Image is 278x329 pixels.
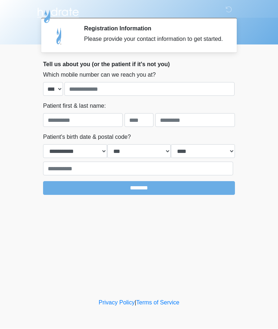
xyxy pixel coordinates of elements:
[84,35,224,44] div: Please provide your contact information to get started.
[49,25,70,47] img: Agent Avatar
[43,61,235,68] h2: Tell us about you (or the patient if it's not you)
[135,300,136,306] a: |
[43,133,131,142] label: Patient's birth date & postal code?
[36,5,80,24] img: Hydrate IV Bar - Arcadia Logo
[99,300,135,306] a: Privacy Policy
[43,71,156,80] label: Which mobile number can we reach you at?
[43,102,106,111] label: Patient first & last name:
[136,300,179,306] a: Terms of Service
